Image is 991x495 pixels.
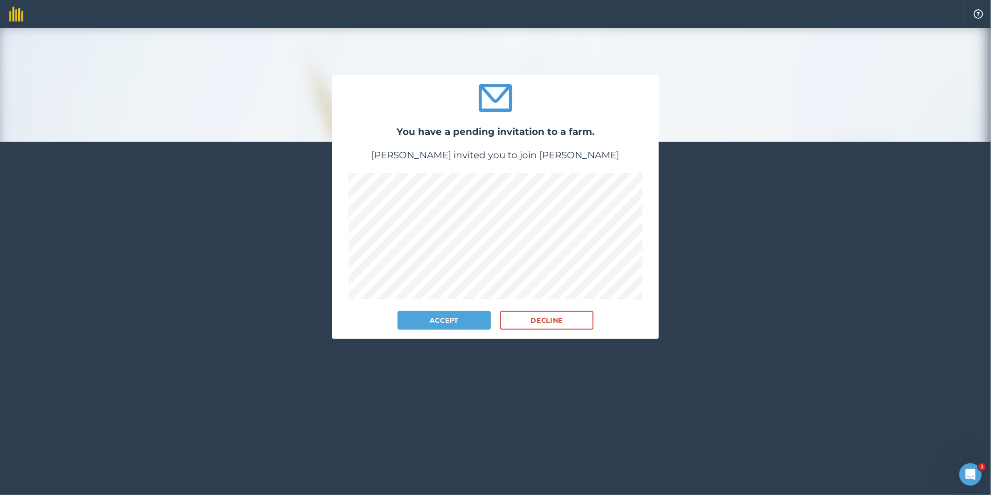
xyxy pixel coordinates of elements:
button: Accept [398,311,491,330]
h2: You have a pending invitation to a farm. [332,124,659,139]
iframe: Intercom live chat [959,463,982,486]
img: A question mark icon [973,9,984,19]
img: An icon showing a closed envelope [479,84,513,112]
button: Decline [500,311,593,330]
p: [PERSON_NAME] invited you to join [PERSON_NAME] [332,148,659,162]
img: fieldmargin Logo [9,7,23,21]
span: 1 [978,463,986,471]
